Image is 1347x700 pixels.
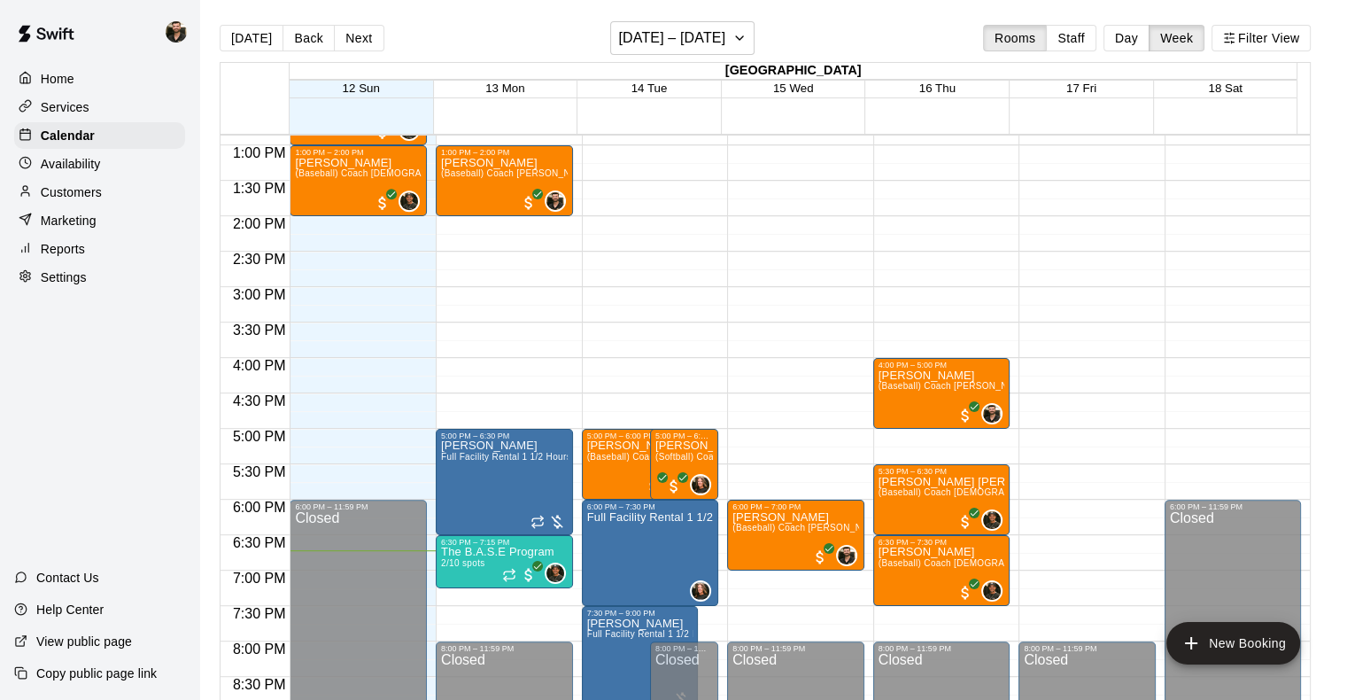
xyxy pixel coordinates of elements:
h6: [DATE] – [DATE] [618,26,725,51]
img: Christian Cocokios [983,582,1001,600]
span: 6:30 PM [228,535,290,550]
span: 1:30 PM [228,181,290,196]
a: Calendar [14,122,185,149]
span: (Baseball) Coach [PERSON_NAME] Lesson: 60 min [879,381,1097,391]
div: [GEOGRAPHIC_DATA] [290,63,1297,80]
span: Jacob Fisher [552,191,566,212]
span: 5:00 PM [228,429,290,444]
span: All customers have paid [811,548,829,566]
button: 12 Sun [343,82,380,95]
span: 1:00 PM [228,145,290,160]
div: Home [14,66,185,92]
button: [DATE] – [DATE] [610,21,755,55]
button: 14 Tue [631,82,668,95]
span: (Baseball) Coach [DEMOGRAPHIC_DATA][PERSON_NAME] Lesson: 60 min [879,487,1202,497]
button: add [1166,622,1300,665]
span: 3:00 PM [228,287,290,302]
div: 6:30 PM – 7:30 PM [879,538,1005,547]
div: Services [14,94,185,121]
div: 5:00 PM – 6:00 PM: Morgan Condon [650,429,718,500]
div: 5:00 PM – 6:00 PM [587,432,693,440]
span: 2:00 PM [228,216,290,231]
button: 16 Thu [919,82,956,95]
button: 18 Sat [1208,82,1242,95]
span: AJ Seagle [697,474,711,495]
p: Copy public page link [36,665,157,682]
div: 5:00 PM – 6:30 PM: Full Facility Rental 1 1/2 Hours [436,429,573,535]
span: All customers have paid [520,566,538,584]
button: [DATE] [220,25,283,51]
button: Next [334,25,383,51]
div: 5:00 PM – 6:00 PM [655,432,713,440]
p: Reports [41,240,85,258]
a: Settings [14,264,185,291]
button: Filter View [1212,25,1311,51]
div: 1:00 PM – 2:00 PM: Harry Lin [436,145,573,216]
div: 4:00 PM – 5:00 PM [879,361,1005,369]
span: 7:30 PM [228,606,290,621]
span: All customers have paid [645,478,662,495]
p: View public page [36,633,132,650]
a: Marketing [14,207,185,234]
div: 8:00 PM – 11:59 PM [879,644,1005,653]
div: 8:00 PM – 11:59 PM [655,644,713,653]
div: 6:00 PM – 11:59 PM [295,502,422,511]
div: Christian Cocokios [981,580,1003,602]
span: Recurring event [530,515,545,529]
div: AJ Seagle [690,580,711,602]
div: Christian Cocokios [981,509,1003,531]
div: 6:30 PM – 7:30 PM: Desmond Sweeney [873,535,1010,606]
span: (Baseball) Coach [DEMOGRAPHIC_DATA][PERSON_NAME] Lesson: 60 min [879,558,1202,568]
div: 7:30 PM – 9:00 PM [587,609,693,618]
div: 6:30 PM – 7:15 PM [441,538,568,547]
p: Services [41,98,89,116]
img: AJ Seagle [692,582,709,600]
span: 7:00 PM [228,571,290,586]
div: 1:00 PM – 2:00 PM [295,148,422,157]
p: Settings [41,268,87,286]
img: Jacob Fisher [546,192,564,210]
span: All customers have paid [956,407,974,424]
span: 8:00 PM [228,642,290,657]
p: Customers [41,183,102,201]
span: (Softball) Coach [PERSON_NAME]/[PERSON_NAME] + Agilities Lesson: 60 min [655,452,993,462]
span: Jacob Fisher [988,403,1003,424]
span: (Baseball) Coach [PERSON_NAME] Lesson: 60 min [732,523,951,533]
div: Christian Cocokios [545,563,566,584]
div: Jacob Fisher [981,403,1003,424]
p: Availability [41,155,101,173]
button: 17 Fri [1066,82,1096,95]
img: Jacob Fisher [166,21,187,43]
span: Recurring event [502,568,516,582]
div: 1:00 PM – 2:00 PM [441,148,568,157]
button: Rooms [983,25,1047,51]
div: 6:00 PM – 7:00 PM: Desmond Sweeney [727,500,864,571]
button: Week [1149,25,1204,51]
div: Christian Cocokios [399,191,420,212]
span: 6:00 PM [228,500,290,515]
div: 5:30 PM – 6:30 PM: Bentley Miller [873,464,1010,535]
button: 15 Wed [773,82,814,95]
span: Christian Cocokios [988,580,1003,602]
div: 8:00 PM – 11:59 PM [732,644,859,653]
img: Christian Cocokios [400,192,418,210]
span: 2:30 PM [228,252,290,267]
a: Reports [14,236,185,262]
div: Jacob Fisher [836,545,857,566]
p: Contact Us [36,569,99,587]
div: 1:00 PM – 2:00 PM: Harry Lin [290,145,427,216]
p: Home [41,70,74,88]
span: Christian Cocokios [406,191,420,212]
div: 6:00 PM – 11:59 PM [1170,502,1297,511]
span: 4:00 PM [228,358,290,373]
span: Jacob Fisher [843,545,857,566]
div: 6:30 PM – 7:15 PM: The B.A.S.E Program [436,535,573,588]
div: 4:00 PM – 5:00 PM: (Baseball) Coach Jacob Pitching Lesson: 60 min [873,358,1010,429]
span: All customers have paid [665,478,683,495]
img: Christian Cocokios [983,511,1001,529]
button: Back [283,25,335,51]
div: 5:30 PM – 6:30 PM [879,467,1005,476]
